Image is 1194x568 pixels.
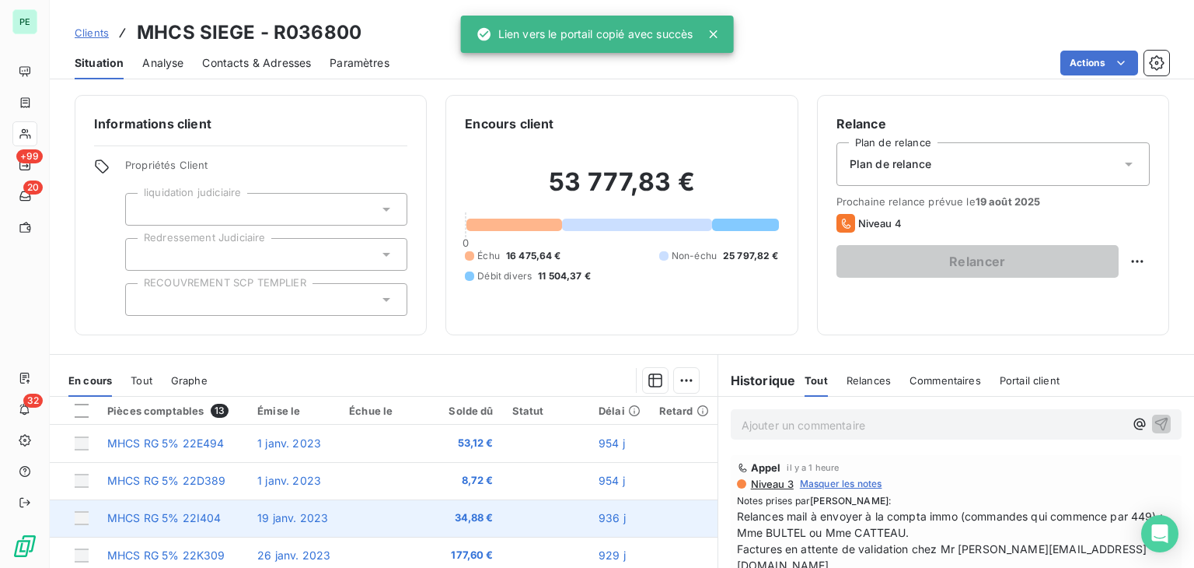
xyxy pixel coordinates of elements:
[142,55,183,71] span: Analyse
[718,371,796,390] h6: Historique
[23,394,43,408] span: 32
[23,181,43,195] span: 20
[599,437,625,450] span: 954 j
[434,510,494,526] span: 34,88 €
[836,245,1119,278] button: Relancer
[850,156,931,172] span: Plan de relance
[257,437,321,450] span: 1 janv. 2023
[257,511,328,524] span: 19 janv. 2023
[1000,374,1060,387] span: Portail client
[723,249,779,263] span: 25 797,82 €
[599,405,641,417] div: Délai
[107,474,226,487] span: MHCS RG 5% 22D389
[138,247,151,261] input: Ajouter une valeur
[465,114,553,133] h6: Encours client
[512,405,580,417] div: Statut
[257,549,330,562] span: 26 janv. 2023
[737,494,1175,508] span: Notes prises par :
[107,437,225,450] span: MHCS RG 5% 22E494
[94,114,407,133] h6: Informations client
[107,404,239,418] div: Pièces comptables
[171,374,208,387] span: Graphe
[257,405,330,417] div: Émise le
[138,202,151,216] input: Ajouter une valeur
[434,473,494,489] span: 8,72 €
[125,159,407,181] span: Propriétés Client
[211,404,229,418] span: 13
[349,405,415,417] div: Échue le
[858,217,902,230] span: Niveau 4
[107,549,225,562] span: MHCS RG 5% 22K309
[434,436,494,451] span: 53,12 €
[976,195,1041,208] span: 19 août 2025
[75,55,124,71] span: Situation
[12,153,37,177] a: +99
[599,474,625,487] span: 954 j
[477,20,693,48] div: Lien vers le portail copié avec succès
[68,374,112,387] span: En cours
[257,474,321,487] span: 1 janv. 2023
[847,374,891,387] span: Relances
[138,293,151,307] input: Ajouter une valeur
[330,55,389,71] span: Paramètres
[836,114,1150,133] h6: Relance
[12,184,37,209] a: 20
[787,463,839,472] span: il y a 1 heure
[107,511,222,524] span: MHCS RG 5% 22I404
[810,495,889,507] span: [PERSON_NAME]
[1141,515,1178,552] div: Open Intercom Messenger
[751,461,781,474] span: Appel
[836,195,1150,208] span: Prochaine relance prévue le
[202,55,311,71] span: Contacts & Adresses
[477,269,532,283] span: Débit divers
[599,511,626,524] span: 936 j
[477,249,500,263] span: Échu
[749,478,794,490] span: Niveau 3
[805,374,828,387] span: Tout
[434,548,494,563] span: 177,60 €
[16,149,43,163] span: +99
[672,249,717,263] span: Non-échu
[465,167,778,213] h2: 53 777,83 €
[12,9,37,34] div: PE
[1060,51,1138,75] button: Actions
[538,269,591,283] span: 11 504,37 €
[659,405,709,417] div: Retard
[599,549,626,562] span: 929 j
[434,405,494,417] div: Solde dû
[800,477,882,491] span: Masquer les notes
[137,19,361,47] h3: MHCS SIEGE - R036800
[131,374,152,387] span: Tout
[909,374,981,387] span: Commentaires
[12,534,37,559] img: Logo LeanPay
[506,249,561,263] span: 16 475,64 €
[75,25,109,40] a: Clients
[75,26,109,39] span: Clients
[463,237,469,249] span: 0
